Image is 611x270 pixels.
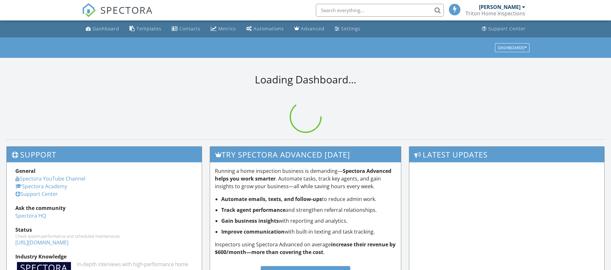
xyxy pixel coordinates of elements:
[332,23,363,35] a: Settings
[488,26,526,32] div: Support Center
[15,253,193,260] div: Industry Knowledge
[82,9,153,22] a: SPECTORA
[15,239,68,246] a: [URL][DOMAIN_NAME]
[221,206,286,213] strong: Track agent performance
[495,43,529,52] button: Dashboards
[221,228,396,235] li: with built-in texting and task tracking.
[218,26,236,32] div: Metrics
[215,167,391,182] strong: Spectora Advanced helps you work smarter
[479,23,528,35] a: Support Center
[15,167,35,174] strong: General
[93,26,119,32] div: Dashboard
[215,241,396,256] strong: increase their revenue by $600/month—more than covering the cost
[210,147,401,162] h3: Try spectora advanced [DATE]
[292,23,327,35] a: Advanced
[215,167,396,190] p: Running a home inspection business is demanding— . Automate tasks, track key agents, and gain ins...
[221,206,396,214] li: and strengthen referral relationships.
[179,26,200,32] div: Contacts
[316,4,444,17] input: Search everything...
[169,23,203,35] a: Contacts
[15,175,85,182] a: Spectora YouTube Channel
[221,195,396,203] li: to reduce admin work.
[83,23,122,35] a: Dashboard
[15,234,193,239] div: Check system performance and scheduled maintenance.
[221,217,396,225] li: with reporting and analytics.
[221,196,322,203] strong: Automate emails, texts, and follow-ups
[82,3,96,17] img: The Best Home Inspection Software - Spectora
[221,228,285,235] strong: Improve communication
[7,147,202,162] h3: Support
[15,190,58,197] a: Support Center
[15,212,46,219] a: Spectora HQ
[409,147,604,162] h3: Latest Updates
[208,23,239,35] a: Metrics
[137,26,161,32] div: Templates
[341,26,360,32] div: Settings
[15,226,193,234] div: Status
[498,45,527,50] div: Dashboards
[15,183,67,190] a: Spectora Academy
[301,26,325,32] div: Advanced
[221,217,279,224] strong: Gain business insights
[215,241,396,256] p: Inspectors using Spectora Advanced on average .
[100,3,153,17] span: SPECTORA
[254,26,284,32] div: Automations
[15,204,193,212] div: Ask the community
[479,4,521,10] div: [PERSON_NAME]
[127,23,164,35] a: Templates
[466,10,525,17] div: Triton Home Inspections
[244,23,286,35] a: Automations (Basic)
